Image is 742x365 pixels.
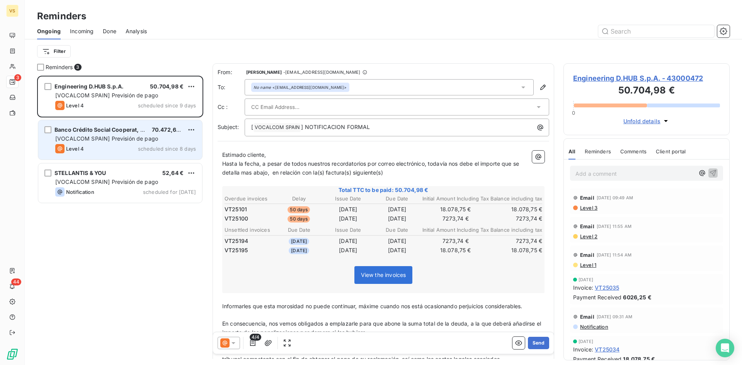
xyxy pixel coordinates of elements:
[361,272,406,278] span: View the invoices
[595,284,619,292] span: VT25035
[37,9,86,23] h3: Reminders
[224,226,274,234] th: Unsettled invoices
[223,186,543,194] span: Total TTC to be paid: 50.704,98 €
[579,205,597,211] span: Level 3
[222,320,543,336] span: En consecuencia, nos vemos obligados a emplazarle para que abone la suma total de la deuda, a la ...
[66,189,94,195] span: Notification
[6,5,19,17] div: VS
[579,277,593,282] span: [DATE]
[324,237,372,245] td: [DATE]
[490,214,543,223] td: 7273,74 €
[288,206,310,213] span: 50 days
[54,170,106,176] span: STELLANTIS & YOU
[373,214,421,223] td: [DATE]
[254,85,271,90] em: No name
[218,103,245,111] label: Cc :
[422,214,489,223] td: 7273,74 €
[528,337,549,349] button: Send
[162,170,184,176] span: 52,64 €
[579,324,608,330] span: Notification
[422,226,489,234] th: Initial Amount Including Tax
[254,85,347,90] div: <[EMAIL_ADDRESS][DOMAIN_NAME]>
[55,178,158,185] span: [VOCALCOM SPAIN] Previsión de pago
[275,226,323,234] th: Due Date
[573,73,720,83] span: Engineering D.HUB S.p.A. - 43000472
[283,70,360,75] span: - [EMAIL_ADDRESS][DOMAIN_NAME]
[74,64,81,71] span: 3
[54,83,124,90] span: Engineering D.HUB S.p.A.
[716,339,734,357] div: Open Intercom Messenger
[623,293,651,301] span: 6026,25 €
[597,314,632,319] span: [DATE] 09:31 AM
[324,226,372,234] th: Issue Date
[46,63,73,71] span: Reminders
[490,246,543,255] td: 18.078,75 €
[14,74,21,81] span: 3
[422,237,489,245] td: 7273,74 €
[585,148,611,154] span: Reminders
[490,226,543,234] th: Balance including tax
[301,124,370,130] span: ] NOTIFICACION FORMAL
[126,27,147,35] span: Analysis
[324,214,372,223] td: [DATE]
[572,110,575,116] span: 0
[246,70,282,75] span: [PERSON_NAME]
[218,68,245,76] span: From:
[373,237,421,245] td: [DATE]
[254,123,301,132] span: VOCALCOM SPAIN
[70,27,94,35] span: Incoming
[11,278,21,285] span: 44
[579,262,596,268] span: Level 1
[289,247,309,254] span: [DATE]
[224,237,274,245] td: VT25194
[150,83,184,90] span: 50.704,98 €
[222,303,522,309] span: Informarles que esta morosidad no puede continuar, máxime cuando nos está ocasionando perjuicios ...
[251,124,253,130] span: [
[620,148,647,154] span: Comments
[490,205,543,214] td: 18.078,75 €
[373,195,421,203] th: Due Date
[138,102,196,109] span: scheduled since 9 days
[222,160,521,176] span: Hasta la fecha, a pesar de todos nuestros recordatorios por correo electrónico, todavía nos debe ...
[288,216,310,222] span: 50 days
[623,355,655,363] span: 18.078,75 €
[37,76,203,365] div: grid
[579,339,593,344] span: [DATE]
[573,355,621,363] span: Payment Received
[324,195,372,203] th: Issue Date
[595,345,619,353] span: VT25034
[218,124,239,130] span: Subject:
[55,92,158,98] span: [VOCALCOM SPAIN] Previsión de pago
[656,148,686,154] span: Client portal
[373,246,421,255] td: [DATE]
[37,45,71,58] button: Filter
[225,215,248,222] span: VT25100
[598,25,714,37] input: Search
[621,117,672,126] button: Unfold details
[143,189,196,195] span: scheduled for [DATE]
[222,151,266,158] span: Estimado cliente,
[580,195,594,201] span: Email
[422,246,489,255] td: 18.078,75 €
[289,238,309,245] span: [DATE]
[597,224,631,229] span: [DATE] 11:55 AM
[422,195,489,203] th: Initial Amount Including Tax
[373,205,421,214] td: [DATE]
[275,195,323,203] th: Delay
[573,83,720,99] h3: 50.704,98 €
[224,195,274,203] th: Overdue invoices
[37,27,61,35] span: Ongoing
[573,293,621,301] span: Payment Received
[66,146,84,152] span: Level 4
[66,102,84,109] span: Level 4
[6,348,19,360] img: Logo LeanPay
[103,27,116,35] span: Done
[568,148,575,154] span: All
[597,253,631,257] span: [DATE] 11:54 AM
[580,223,594,229] span: Email
[490,237,543,245] td: 7273,74 €
[573,345,593,353] span: Invoice :
[138,146,196,152] span: scheduled since 8 days
[597,195,633,200] span: [DATE] 09:49 AM
[580,252,594,258] span: Email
